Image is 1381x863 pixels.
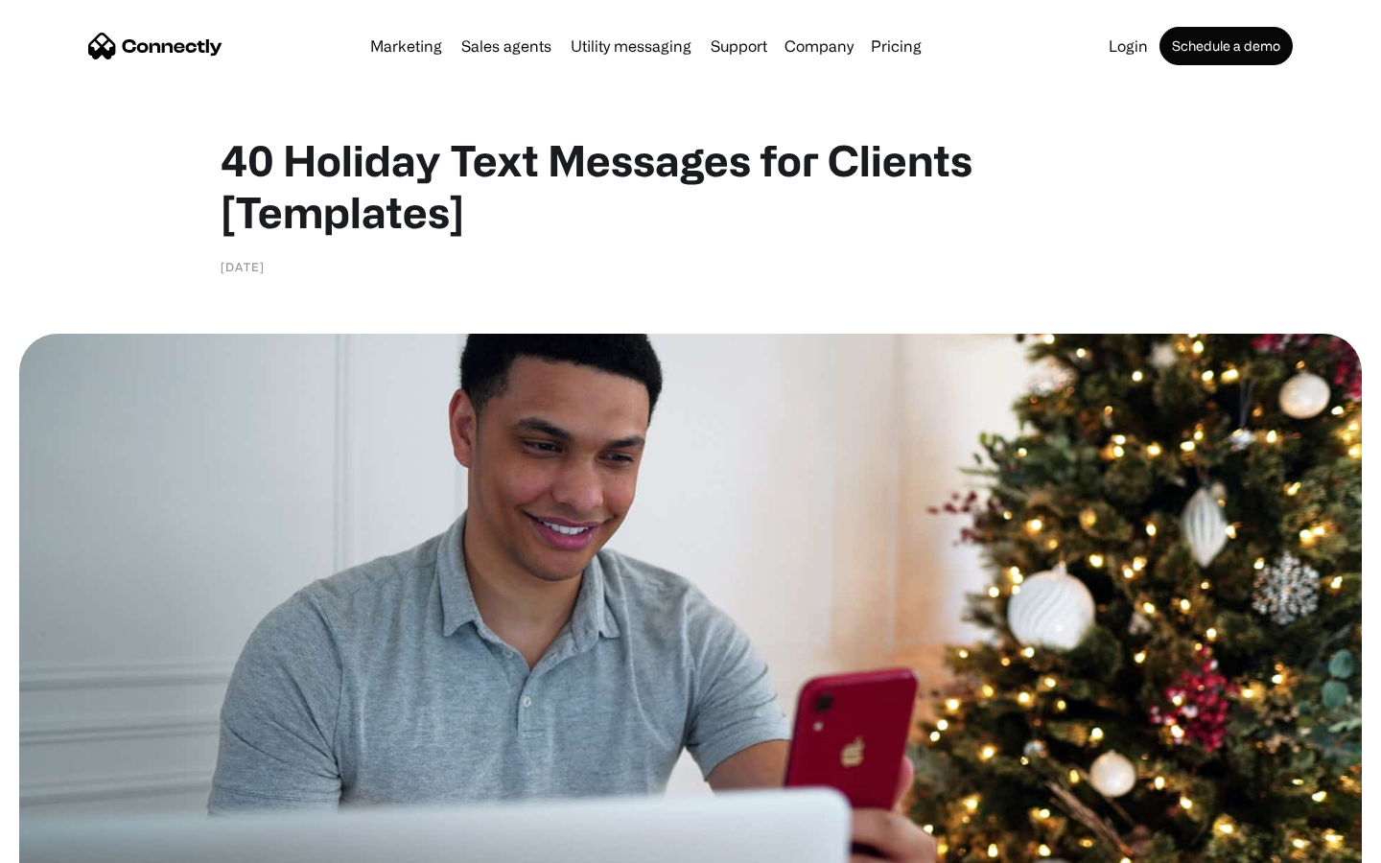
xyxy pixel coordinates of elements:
a: Utility messaging [563,38,699,54]
aside: Language selected: English [19,829,115,856]
a: Support [703,38,775,54]
a: Login [1101,38,1156,54]
a: Marketing [363,38,450,54]
div: Company [784,33,854,59]
a: Sales agents [454,38,559,54]
h1: 40 Holiday Text Messages for Clients [Templates] [221,134,1160,238]
a: Schedule a demo [1159,27,1293,65]
div: [DATE] [221,257,265,276]
a: Pricing [863,38,929,54]
ul: Language list [38,829,115,856]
